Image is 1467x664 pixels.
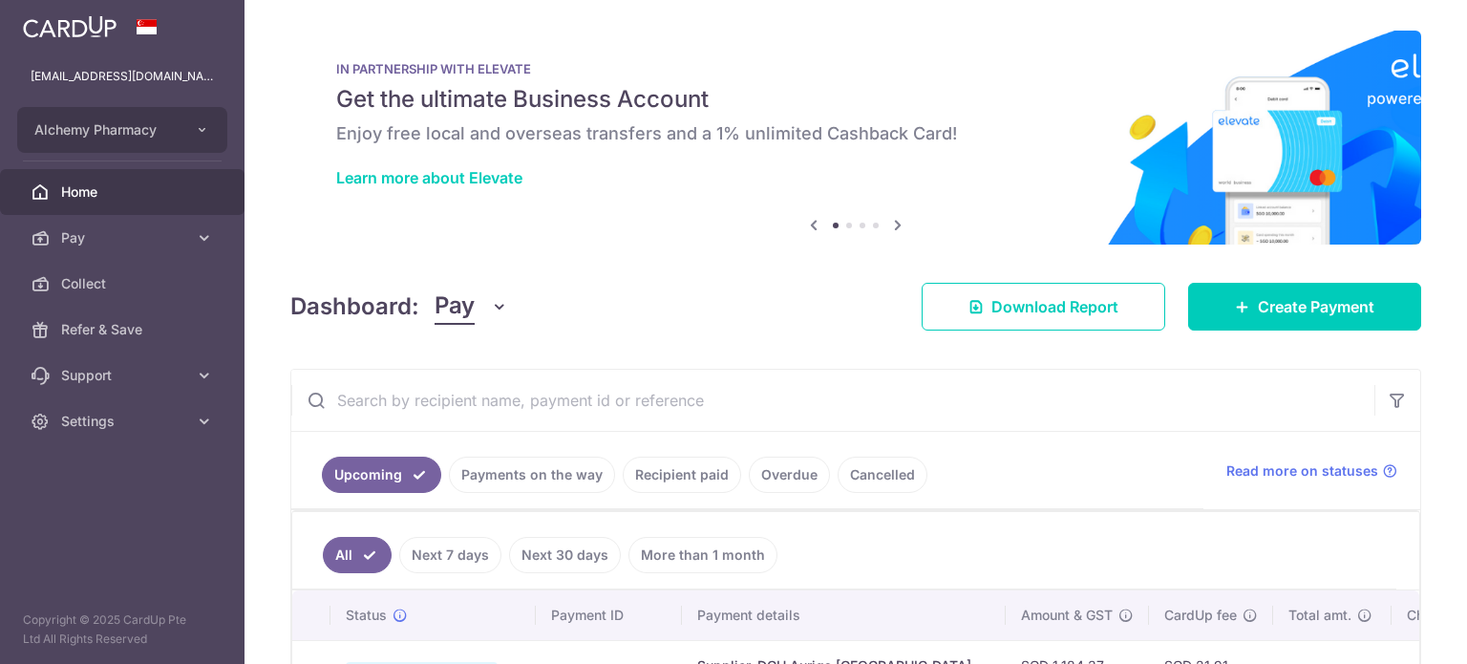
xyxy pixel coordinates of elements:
[31,67,214,86] p: [EMAIL_ADDRESS][DOMAIN_NAME]
[1226,461,1378,481] span: Read more on statuses
[435,289,508,325] button: Pay
[336,61,1375,76] p: IN PARTNERSHIP WITH ELEVATE
[346,606,387,625] span: Status
[838,457,927,493] a: Cancelled
[34,120,176,139] span: Alchemy Pharmacy
[336,84,1375,115] h5: Get the ultimate Business Account
[682,590,1006,640] th: Payment details
[1288,606,1351,625] span: Total amt.
[399,537,501,573] a: Next 7 days
[623,457,741,493] a: Recipient paid
[23,15,117,38] img: CardUp
[922,283,1165,331] a: Download Report
[322,457,441,493] a: Upcoming
[628,537,777,573] a: More than 1 month
[336,168,522,187] a: Learn more about Elevate
[61,228,187,247] span: Pay
[749,457,830,493] a: Overdue
[1226,461,1397,481] a: Read more on statuses
[61,320,187,339] span: Refer & Save
[61,274,187,293] span: Collect
[1021,606,1113,625] span: Amount & GST
[536,590,682,640] th: Payment ID
[1164,606,1237,625] span: CardUp fee
[290,31,1421,245] img: Renovation banner
[991,295,1118,318] span: Download Report
[291,370,1374,431] input: Search by recipient name, payment id or reference
[336,122,1375,145] h6: Enjoy free local and overseas transfers and a 1% unlimited Cashback Card!
[449,457,615,493] a: Payments on the way
[61,366,187,385] span: Support
[509,537,621,573] a: Next 30 days
[1188,283,1421,331] a: Create Payment
[61,182,187,202] span: Home
[435,289,475,325] span: Pay
[17,107,227,153] button: Alchemy Pharmacy
[290,289,419,324] h4: Dashboard:
[61,412,187,431] span: Settings
[1258,295,1374,318] span: Create Payment
[323,537,392,573] a: All
[1345,607,1448,654] iframe: Opens a widget where you can find more information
